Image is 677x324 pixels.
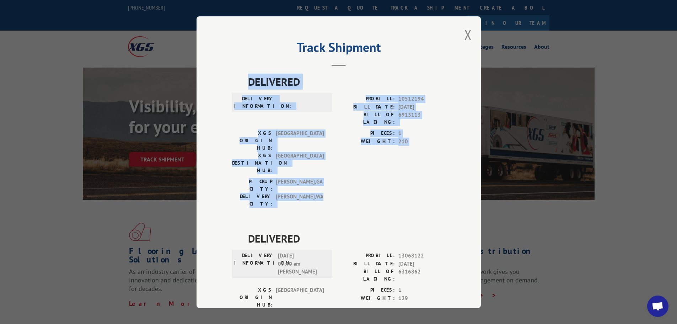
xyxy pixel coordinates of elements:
[276,129,324,152] span: [GEOGRAPHIC_DATA]
[339,286,395,294] label: PIECES:
[232,152,272,174] label: XGS DESTINATION HUB:
[339,294,395,302] label: WEIGHT:
[276,193,324,208] span: [PERSON_NAME] , WA
[232,193,272,208] label: DELIVERY CITY:
[232,42,445,56] h2: Track Shipment
[278,252,326,276] span: [DATE] 09:40 am [PERSON_NAME]
[276,286,324,309] span: [GEOGRAPHIC_DATA]
[398,294,445,302] span: 129
[464,25,472,44] button: Close modal
[234,252,274,276] label: DELIVERY INFORMATION:
[339,268,395,283] label: BILL OF LADING:
[248,230,445,246] span: DELIVERED
[248,74,445,90] span: DELIVERED
[398,260,445,268] span: [DATE]
[398,137,445,145] span: 210
[647,296,668,317] div: Open chat
[398,286,445,294] span: 1
[398,129,445,138] span: 1
[339,95,395,103] label: PROBILL:
[398,95,445,103] span: 10512194
[232,286,272,309] label: XGS ORIGIN HUB:
[339,260,395,268] label: BILL DATE:
[398,103,445,111] span: [DATE]
[234,95,274,110] label: DELIVERY INFORMATION:
[339,137,395,145] label: WEIGHT:
[398,111,445,126] span: 6913113
[276,178,324,193] span: [PERSON_NAME] , GA
[232,129,272,152] label: XGS ORIGIN HUB:
[339,103,395,111] label: BILL DATE:
[276,152,324,174] span: [GEOGRAPHIC_DATA]
[339,129,395,138] label: PIECES:
[232,178,272,193] label: PICKUP CITY:
[398,252,445,260] span: 13068122
[339,252,395,260] label: PROBILL:
[398,268,445,283] span: 6316862
[339,111,395,126] label: BILL OF LADING:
